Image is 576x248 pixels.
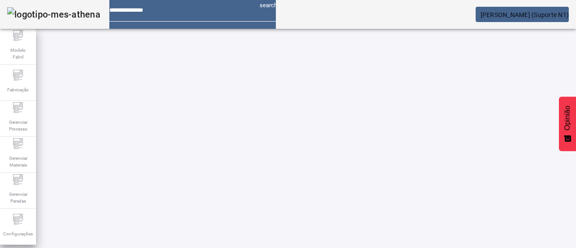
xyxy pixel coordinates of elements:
[3,231,33,236] font: Configurações
[7,7,100,22] img: logotipo-mes-athena
[563,106,571,131] font: Opinião
[9,156,27,167] font: Gerenciar Materiais
[7,87,29,92] font: Fabricação
[559,97,576,151] button: Feedback - Mostrar pesquisa
[9,120,27,131] font: Gerenciar Processo
[10,48,26,59] font: Modelo Fabril
[9,192,27,203] font: Gerenciar Paradas
[481,11,569,18] font: [PERSON_NAME] (Suporte N1)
